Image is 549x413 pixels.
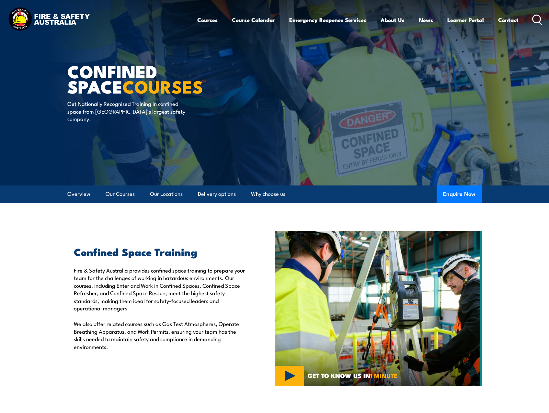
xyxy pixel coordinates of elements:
[122,73,203,99] strong: COURSES
[67,63,227,94] h1: Confined Space
[198,185,236,203] a: Delivery options
[275,231,482,386] img: Confined Space Courses Australia
[251,185,285,203] a: Why choose us
[74,320,245,350] p: We also offer related courses such as Gas Test Atmospheres, Operate Breathing Apparatus, and Work...
[381,11,405,28] a: About Us
[74,266,245,312] p: Fire & Safety Australia provides confined space training to prepare your team for the challenges ...
[370,371,397,380] strong: 1 MINUTE
[419,11,433,28] a: News
[67,185,90,203] a: Overview
[67,100,186,122] p: Get Nationally Recognised Training in confined space from [GEOGRAPHIC_DATA]’s largest safety comp...
[498,11,519,28] a: Contact
[308,373,397,378] span: GET TO KNOW US IN
[232,11,275,28] a: Course Calendar
[150,185,183,203] a: Our Locations
[289,11,366,28] a: Emergency Response Services
[74,247,245,256] h2: Confined Space Training
[437,185,482,203] button: Enquire Now
[197,11,218,28] a: Courses
[447,11,484,28] a: Learner Portal
[106,185,135,203] a: Our Courses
